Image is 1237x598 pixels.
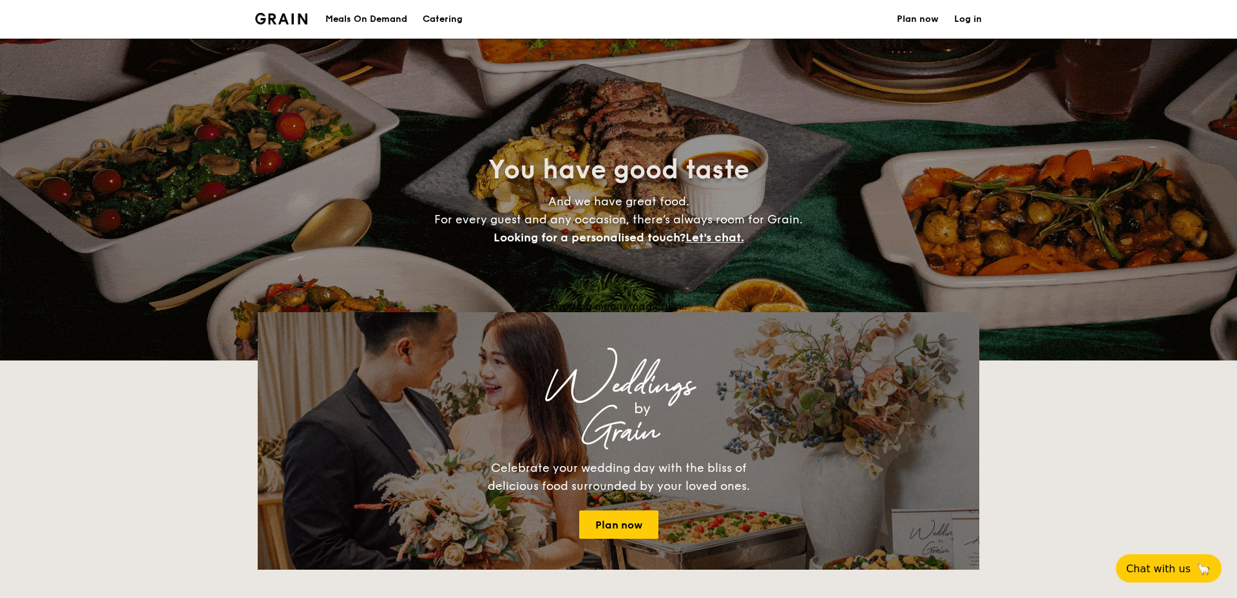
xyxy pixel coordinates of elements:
span: 🦙 [1196,561,1211,576]
div: Celebrate your wedding day with the bliss of delicious food surrounded by your loved ones. [474,459,763,495]
a: Logotype [255,13,307,24]
div: Loading menus magically... [258,300,979,312]
div: Grain [371,420,866,444]
span: Chat with us [1126,563,1191,575]
button: Chat with us🦙 [1116,554,1222,583]
span: Let's chat. [686,230,744,245]
img: Grain [255,13,307,24]
div: by [419,397,866,420]
div: Weddings [371,374,866,397]
a: Plan now [579,510,658,539]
